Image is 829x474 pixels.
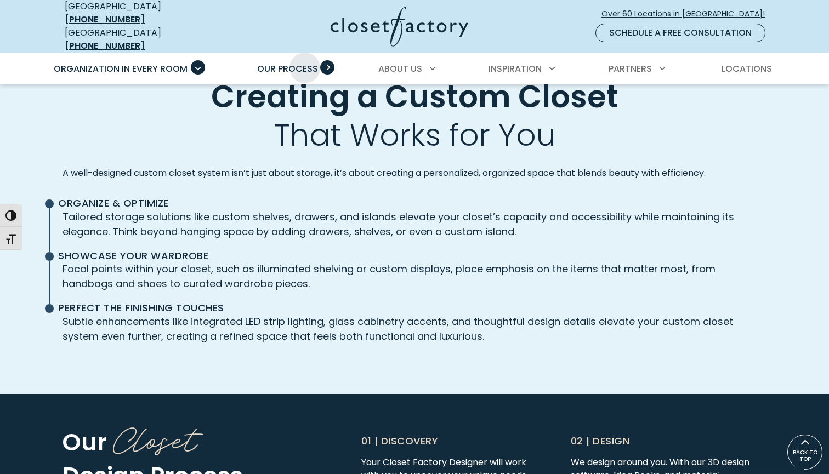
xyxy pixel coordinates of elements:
[63,209,766,239] p: Tailored storage solutions like custom shelves, drawers, and islands elevate your closet’s capaci...
[63,426,107,459] span: Our
[787,435,822,470] a: BACK TO TOP
[378,62,422,75] span: About Us
[65,13,145,26] a: [PHONE_NUMBER]
[274,113,556,157] span: That Works for You
[63,314,766,344] p: Subtle enhancements like integrated LED strip lighting, glass cabinetry accents, and thoughtful d...
[331,7,468,47] img: Closet Factory Logo
[65,39,145,52] a: [PHONE_NUMBER]
[211,76,618,119] span: Creating a Custom Closet
[58,197,762,209] span: Organize & Optimize
[571,433,756,448] p: 02 | Design
[46,54,783,84] nav: Primary Menu
[54,62,188,75] span: Organization in Every Room
[609,62,652,75] span: Partners
[58,302,762,314] span: Perfect the Finishing Touches
[601,4,774,24] a: Over 60 Locations in [GEOGRAPHIC_DATA]!
[361,433,547,448] p: 01 | Discovery
[63,261,766,291] p: Focal points within your closet, such as illuminated shelving or custom displays, place emphasis ...
[113,412,197,461] span: Closet
[58,250,762,262] span: Showcase Your Wardrobe
[595,24,765,42] a: Schedule a Free Consultation
[65,26,224,53] div: [GEOGRAPHIC_DATA]
[489,62,542,75] span: Inspiration
[788,449,822,462] span: BACK TO TOP
[722,62,772,75] span: Locations
[257,62,318,75] span: Our Process
[63,167,766,180] p: A well-designed custom closet system isn’t just about storage, it’s about creating a personalized...
[601,8,774,20] span: Over 60 Locations in [GEOGRAPHIC_DATA]!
